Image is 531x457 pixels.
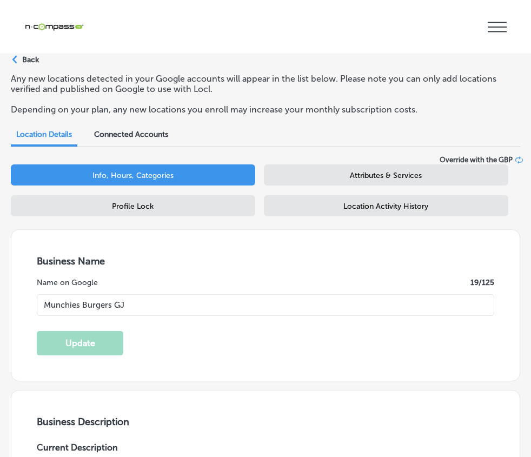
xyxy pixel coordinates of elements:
[112,202,154,211] span: Profile Lock
[37,331,123,355] button: Update
[92,171,174,180] span: Info, Hours, Categories
[37,294,494,316] input: Enter Location Name
[343,202,428,211] span: Location Activity History
[94,130,168,139] span: Connected Accounts
[37,416,494,428] h3: Business Description
[37,255,494,267] h3: Business Name
[22,55,39,64] p: Back
[11,74,520,94] p: Any new locations detected in your Google accounts will appear in the list below. Please note you...
[37,278,98,287] label: Name on Google
[350,171,422,180] span: Attributes & Services
[11,104,520,115] p: Depending on your plan, any new locations you enroll may increase your monthly subscription costs.
[440,156,513,164] span: Override with the GBP
[24,22,84,32] img: 660ab0bf-5cc7-4cb8-ba1c-48b5ae0f18e60NCTV_CLogo_TV_Black_-500x88.png
[16,130,72,139] span: Location Details
[470,278,494,287] label: 19 /125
